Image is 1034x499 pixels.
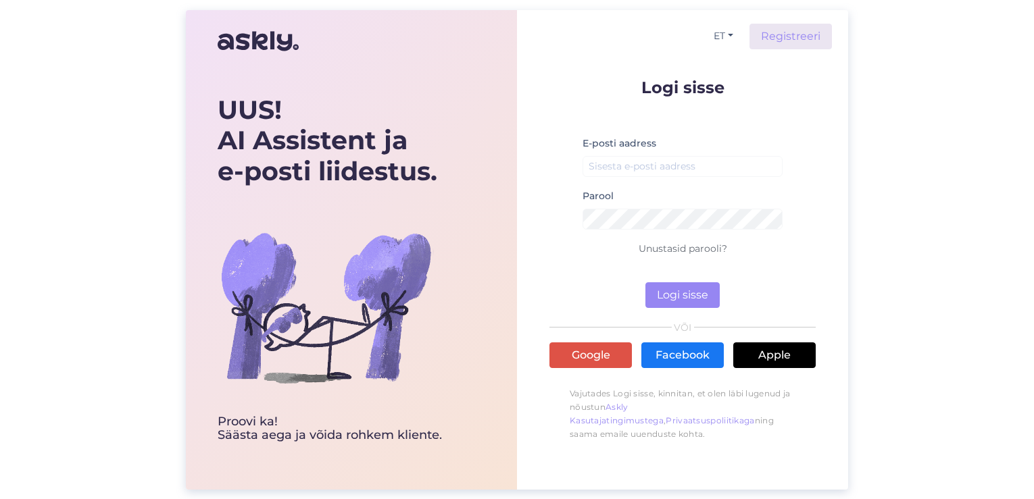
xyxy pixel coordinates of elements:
[645,282,720,308] button: Logi sisse
[583,136,656,151] label: E-posti aadress
[570,402,664,425] a: Askly Kasutajatingimustega
[218,199,434,415] img: bg-askly
[708,26,739,46] button: ET
[583,156,783,177] input: Sisesta e-posti aadress
[218,25,299,57] img: Askly
[549,79,816,96] p: Logi sisse
[218,95,442,187] div: UUS! AI Assistent ja e-posti liidestus.
[672,323,694,332] span: VÕI
[218,415,442,442] div: Proovi ka! Säästa aega ja võida rohkem kliente.
[549,342,632,368] a: Google
[549,380,816,448] p: Vajutades Logi sisse, kinnitan, et olen läbi lugenud ja nõustun , ning saama emaile uuenduste kohta.
[641,342,724,368] a: Facebook
[733,342,816,368] a: Apple
[749,24,832,49] a: Registreeri
[583,189,614,203] label: Parool
[666,415,754,425] a: Privaatsuspoliitikaga
[639,242,727,255] a: Unustasid parooli?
